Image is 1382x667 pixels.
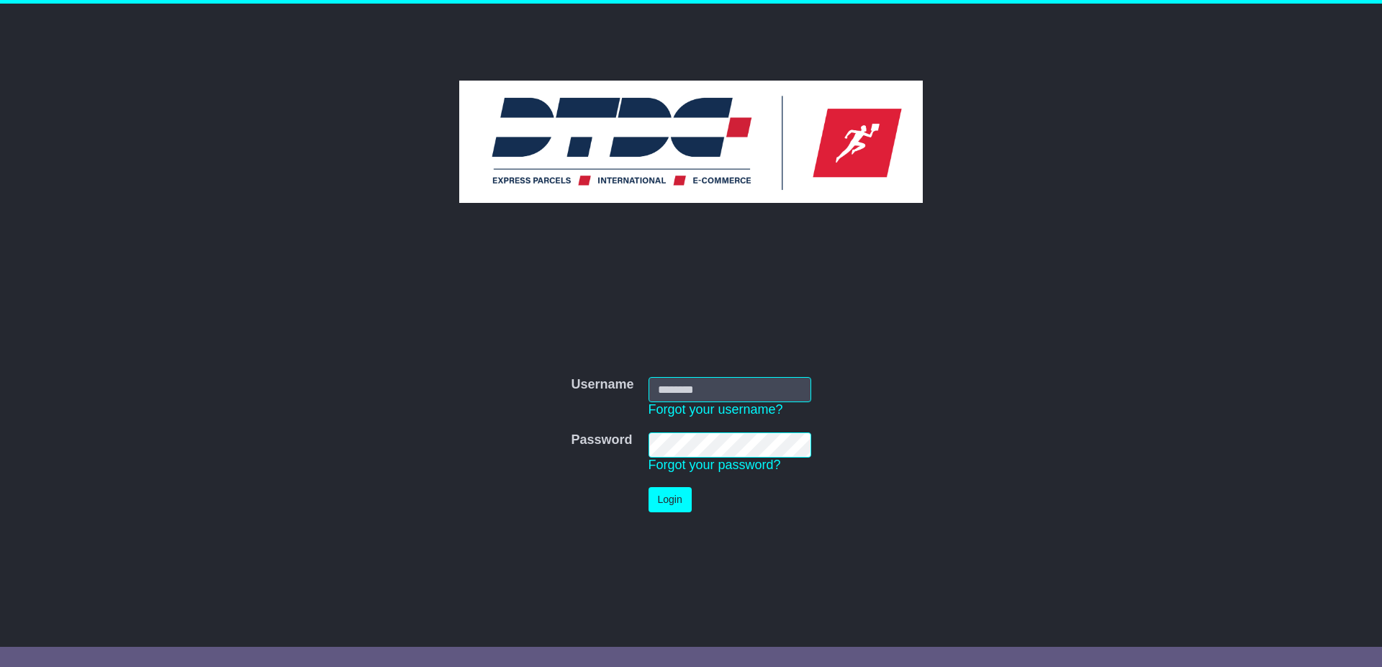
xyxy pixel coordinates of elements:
label: Username [571,377,633,393]
button: Login [649,487,692,512]
a: Forgot your password? [649,458,781,472]
img: DTDC Australia [459,81,923,203]
label: Password [571,432,632,448]
a: Forgot your username? [649,402,783,417]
